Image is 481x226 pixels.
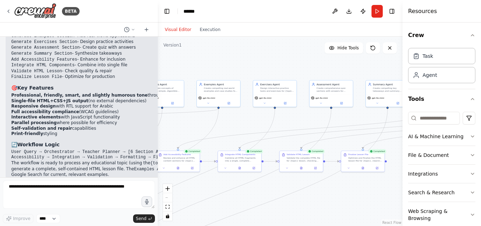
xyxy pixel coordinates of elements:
code: Validate HTML Lesson [11,69,62,74]
img: Logo [14,3,56,19]
button: Open in side panel [332,101,352,105]
button: View output [232,166,247,170]
div: Validate HTML Lesson [287,153,310,156]
g: Edge from e8fe800b-0a3e-4d14-94b8-c38e33b14ee0 to a79d992f-a1c9-4dd0-b7cd-ee99800bccf2 [264,160,277,163]
span: Hide Tools [337,45,359,51]
button: Switch to previous chat [121,25,138,34]
button: Open in side panel [163,101,183,105]
div: CompletedFinalize Lesson FileOptimize and finalize the HTML lesson file for {topic}, cleaning whi... [341,151,385,172]
strong: Workflow Logic [17,142,60,147]
strong: Parallel processing [11,120,57,125]
g: Edge from 75ec1b49-b5e2-4a7e-bfe6-de28bdecb3a2 to 94d2ff64-f358-4647-b38e-18fdf3c7ef70 [176,109,446,149]
li: capabilities [11,126,212,132]
span: gpt-4o-mini [316,97,328,99]
button: Improve [3,214,33,223]
div: Examples AgentCreate compelling real-world examples and case studies for {topic} in HTML format, ... [196,80,241,107]
button: Open in side panel [186,166,198,170]
code: Generate Exercises Section [11,39,77,44]
div: Task [423,53,433,60]
li: - Enhance for inclusion [11,57,212,63]
div: CompletedIntegrate HTML ComponentsCombine all HTML fragments into a single, complete HTML+CSS+JS ... [218,151,262,172]
button: Execution [195,25,225,34]
div: Review and enhance all HTML content sections for {topic} with ARIA roles, semantic elements, keyb... [163,157,198,162]
div: React Flow controls [163,184,172,221]
div: Create compelling real-world examples and case studies for {topic} in HTML format, connecting the... [204,87,238,92]
span: Improve [13,216,30,221]
div: Assessment AgentCreate comprehensive quiz sections with answers for {topic} in HTML format, desig... [309,80,353,107]
div: Validate the complete HTML file for {topic} lesson, checking markup validity, responsive design f... [287,157,321,162]
li: - Combine into single file [11,62,212,68]
button: Hide right sidebar [387,6,397,16]
li: with RTL support for Arabic [11,104,212,109]
div: Completed [307,149,325,153]
strong: Responsive design [11,104,56,109]
nav: breadcrumb [183,8,200,15]
button: View output [355,166,370,170]
button: Hide Tools [325,42,363,54]
div: Summary AgentCreate compelling key takeaways and summary sections for {topic} in HTML format, dis... [366,80,410,107]
div: Integrate HTML Components [225,153,255,156]
h3: 🎯 [11,84,212,91]
g: Edge from a79d992f-a1c9-4dd0-b7cd-ee99800bccf2 to feaadfbc-e236-479b-b611-2e0564e0ced4 [325,160,339,163]
button: View output [294,166,308,170]
li: (no external dependencies) [11,98,212,104]
code: Integrate HTML Components [11,63,75,68]
code: Generate Assessment Section [11,45,80,50]
li: (WCAG guidelines) [11,109,212,115]
span: gpt-4o-mini [146,97,159,99]
code: Finalize Lesson File [11,74,62,79]
g: Edge from a51a4cac-f1bd-4b71-9d37-c00e157ce5e5 to 49989c0f-71b3-41e8-802a-a9176fa30ef8 [115,109,164,181]
button: Send [133,214,155,223]
span: gpt-4o-mini [259,97,271,99]
div: Exercises Agent [260,83,294,86]
button: AI & Machine Learning [408,127,475,146]
div: Optimize and finalize the HTML lesson file for {topic}, cleaning whitespace, optimizing inline CS... [348,157,382,162]
button: Open in side panel [248,166,260,170]
li: styling [11,131,212,137]
div: Explain core concepts of {topic} in simple, digestible HTML sections using clear explanations, vi... [148,87,182,92]
div: CompletedValidate HTML LessonValidate the complete HTML file for {topic} lesson, checking markup ... [279,151,323,172]
li: - Create quiz with answers [11,45,212,51]
code: Generate Summary Section [11,51,72,56]
div: Summary Agent [373,83,407,86]
div: Add Accessibility Features [163,153,191,156]
li: - Design practice activities [11,39,212,45]
button: fit view [163,202,172,212]
strong: Professional, friendly, smart, and slightly humorous tone [11,93,148,98]
button: Open in side panel [275,101,295,105]
button: Start a new chat [141,25,152,34]
div: Completed [245,149,263,153]
button: toggle interactivity [163,212,172,221]
div: Concepts AgentExplain core concepts of {topic} in simple, digestible HTML sections using clear ex... [140,80,184,107]
button: Open in side panel [388,101,408,105]
div: Completed [183,149,201,153]
code: {topic} [150,161,168,166]
div: Combine all HTML fragments into a single, complete HTML+CSS+JS file for the {topic} lesson. Creat... [225,157,259,162]
button: Click to speak your automation idea [142,196,152,207]
div: BETA [62,7,80,16]
span: gpt-4o-mini [203,97,215,99]
div: Finalize Lesson File [348,153,368,156]
div: Design interactive practice tasks and exercises for {topic} in HTML format with hints and guidanc... [260,87,294,92]
li: where possible for efficiency [11,120,212,126]
code: Examples Agent [134,167,170,172]
li: - Check quality & repair [11,68,212,74]
div: Concepts Agent [148,83,182,86]
div: Crew [408,45,475,89]
li: throughout [11,93,212,98]
p: The workflow is ready to process any educational topic (using the variable) and generate a comple... [11,160,212,178]
span: gpt-4o-mini [372,97,384,99]
button: Visual Editor [161,25,195,34]
g: Edge from 1ec050c0-7ef3-462d-ae0a-26ec77c362e9 to f374110e-6753-4b08-82f2-c77b0188dcd7 [115,109,220,212]
span: Send [136,216,146,221]
li: - Optimize for production [11,74,212,80]
button: zoom in [163,184,172,193]
div: CompletedAdd Accessibility FeaturesReview and enhance all HTML content sections for {topic} with ... [156,151,200,172]
div: Agent [423,72,437,79]
strong: Interactive elements [11,115,61,120]
strong: Print-friendly [11,131,43,136]
button: Open in side panel [219,101,239,105]
div: Create comprehensive quiz sections with answers for {topic} in HTML format, designing fair assess... [317,87,351,92]
strong: Self-validation and repair [11,126,72,131]
strong: Full accessibility compliance [11,109,79,114]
